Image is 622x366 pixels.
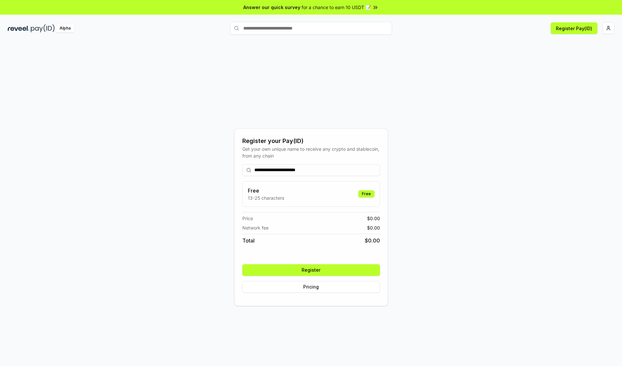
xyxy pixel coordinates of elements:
[367,215,380,222] span: $ 0.00
[551,22,597,34] button: Register Pay(ID)
[242,146,380,159] div: Get your own unique name to receive any crypto and stablecoin, from any chain
[243,4,300,11] span: Answer our quick survey
[302,4,371,11] span: for a chance to earn 10 USDT 📝
[56,24,74,32] div: Alpha
[31,24,55,32] img: pay_id
[242,281,380,293] button: Pricing
[8,24,29,32] img: reveel_dark
[242,136,380,146] div: Register your Pay(ID)
[242,224,269,231] span: Network fee
[242,237,255,244] span: Total
[367,224,380,231] span: $ 0.00
[242,215,253,222] span: Price
[365,237,380,244] span: $ 0.00
[358,190,374,197] div: Free
[248,195,284,201] p: 13-25 characters
[248,187,284,195] h3: Free
[242,264,380,276] button: Register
